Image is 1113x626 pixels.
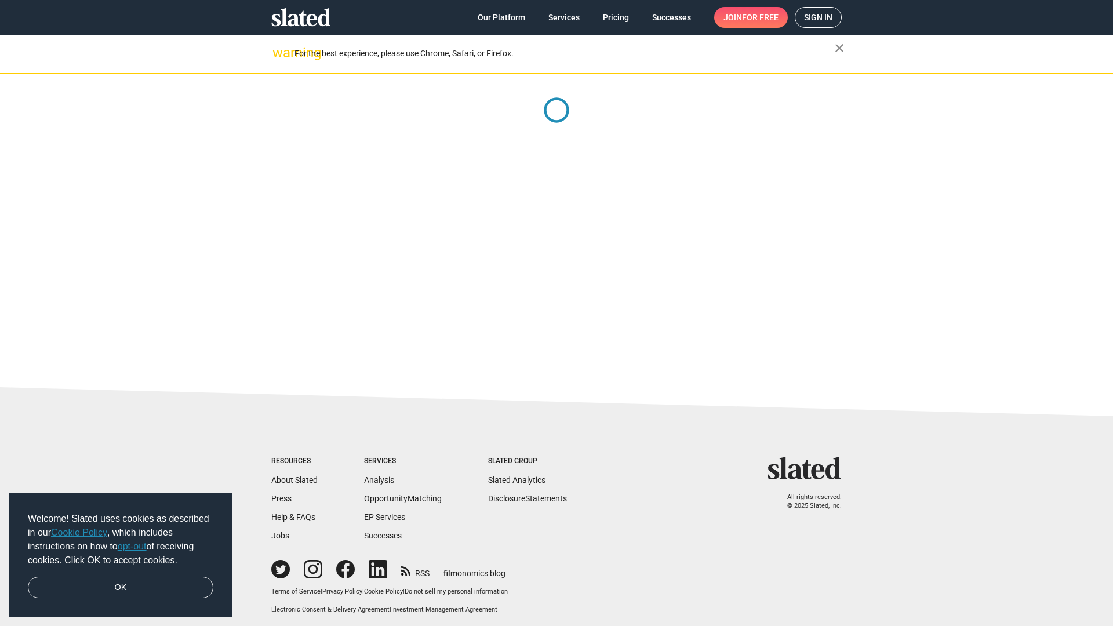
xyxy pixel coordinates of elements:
[603,7,629,28] span: Pricing
[271,512,315,522] a: Help & FAQs
[28,577,213,599] a: dismiss cookie message
[390,606,391,613] span: |
[775,493,842,510] p: All rights reserved. © 2025 Slated, Inc.
[401,561,430,579] a: RSS
[294,46,835,61] div: For the best experience, please use Chrome, Safari, or Firefox.
[714,7,788,28] a: Joinfor free
[271,531,289,540] a: Jobs
[405,588,508,596] button: Do not sell my personal information
[539,7,589,28] a: Services
[321,588,322,595] span: |
[271,475,318,485] a: About Slated
[443,559,505,579] a: filmonomics blog
[364,494,442,503] a: OpportunityMatching
[364,475,394,485] a: Analysis
[322,588,362,595] a: Privacy Policy
[488,475,545,485] a: Slated Analytics
[548,7,580,28] span: Services
[364,512,405,522] a: EP Services
[391,606,497,613] a: Investment Management Agreement
[364,531,402,540] a: Successes
[643,7,700,28] a: Successes
[28,512,213,567] span: Welcome! Slated uses cookies as described in our , which includes instructions on how to of recei...
[652,7,691,28] span: Successes
[118,541,147,551] a: opt-out
[488,494,567,503] a: DisclosureStatements
[478,7,525,28] span: Our Platform
[742,7,779,28] span: for free
[832,41,846,55] mat-icon: close
[594,7,638,28] a: Pricing
[362,588,364,595] span: |
[271,588,321,595] a: Terms of Service
[272,46,286,60] mat-icon: warning
[488,457,567,466] div: Slated Group
[364,588,403,595] a: Cookie Policy
[723,7,779,28] span: Join
[364,457,442,466] div: Services
[804,8,832,27] span: Sign in
[271,494,292,503] a: Press
[443,569,457,578] span: film
[51,527,107,537] a: Cookie Policy
[795,7,842,28] a: Sign in
[271,457,318,466] div: Resources
[468,7,534,28] a: Our Platform
[9,493,232,617] div: cookieconsent
[403,588,405,595] span: |
[271,606,390,613] a: Electronic Consent & Delivery Agreement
